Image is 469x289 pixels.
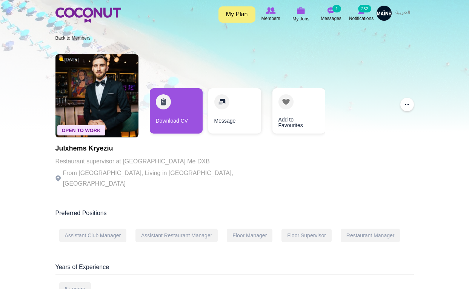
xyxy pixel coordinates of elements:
[218,6,255,23] a: My Plan
[349,15,374,22] span: Notifications
[55,8,121,23] img: Home
[227,229,272,242] div: Floor Manager
[316,6,346,23] a: Messages Messages 1
[55,35,91,41] a: Back to Members
[208,88,261,137] div: 2 / 3
[150,88,203,137] div: 1 / 3
[346,6,377,23] a: Notifications Notifications 232
[59,57,79,63] span: [DATE]
[208,88,261,134] a: Message
[150,88,203,134] a: Download CV
[256,6,286,23] a: Browse Members Members
[59,229,127,242] div: Assistant Club Manager
[267,88,320,137] div: 3 / 3
[272,88,325,134] a: Add to Favourites
[55,168,263,189] p: From [GEOGRAPHIC_DATA], Living in [GEOGRAPHIC_DATA], [GEOGRAPHIC_DATA]
[292,15,309,23] span: My Jobs
[358,7,364,14] img: Notifications
[55,145,263,152] h1: Julxhems Kryeziu
[332,5,341,12] small: 1
[358,5,371,12] small: 232
[57,125,105,135] span: Open To Work
[55,209,414,221] div: Preferred Positions
[400,98,414,111] button: ...
[261,15,280,22] span: Members
[266,7,275,14] img: Browse Members
[55,263,414,275] div: Years of Experience
[135,229,218,242] div: Assistant Restaurant Manager
[281,229,332,242] div: Floor Supervisor
[55,156,263,167] p: Restaurant supervisor at [GEOGRAPHIC_DATA] Me DXB
[297,7,305,14] img: My Jobs
[392,6,414,21] a: العربية
[341,229,400,242] div: Restaurant Manager
[328,7,335,14] img: Messages
[321,15,341,22] span: Messages
[286,6,316,23] a: My Jobs My Jobs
